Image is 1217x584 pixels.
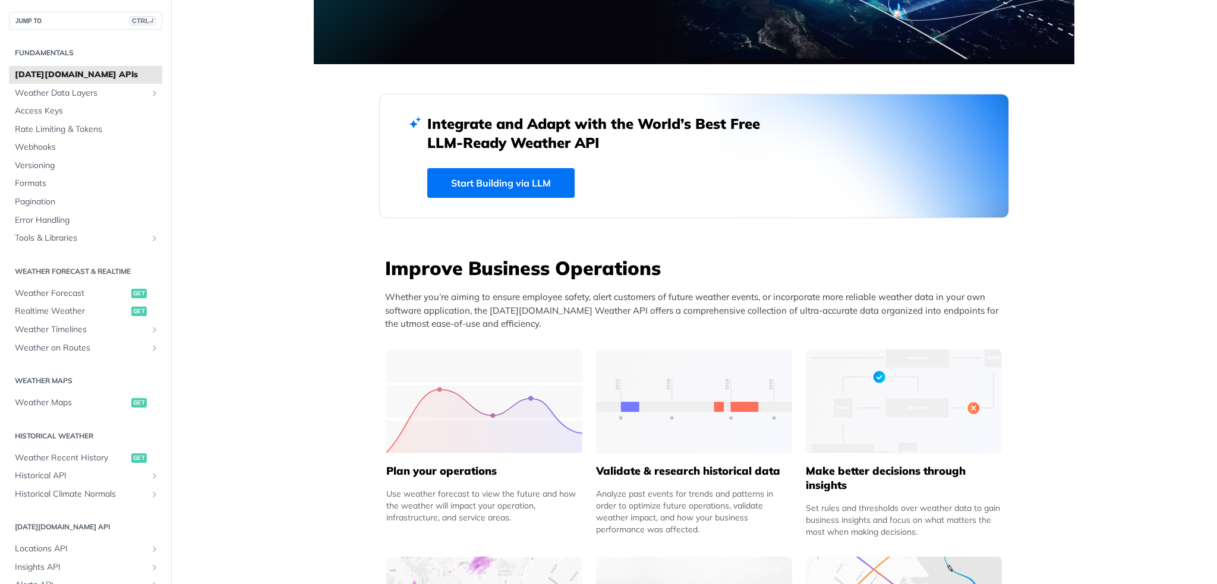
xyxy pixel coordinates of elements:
span: Historical API [15,470,147,482]
span: Access Keys [15,105,159,117]
button: Show subpages for Historical API [150,471,159,481]
span: get [131,453,147,463]
a: Weather Forecastget [9,285,162,302]
h3: Improve Business Operations [385,255,1009,281]
a: Tools & LibrariesShow subpages for Tools & Libraries [9,229,162,247]
img: a22d113-group-496-32x.svg [806,349,1002,453]
a: Historical APIShow subpages for Historical API [9,467,162,485]
h2: Weather Forecast & realtime [9,266,162,277]
button: Show subpages for Historical Climate Normals [150,490,159,499]
span: get [131,398,147,408]
span: Historical Climate Normals [15,488,147,500]
a: [DATE][DOMAIN_NAME] APIs [9,66,162,84]
button: Show subpages for Weather Timelines [150,325,159,334]
h2: Historical Weather [9,431,162,441]
img: 39565e8-group-4962x.svg [386,349,582,453]
span: Weather Forecast [15,288,128,299]
span: Tools & Libraries [15,232,147,244]
h5: Plan your operations [386,464,582,478]
span: Pagination [15,196,159,208]
img: 13d7ca0-group-496-2.svg [596,349,792,453]
h5: Validate & research historical data [596,464,792,478]
a: Historical Climate NormalsShow subpages for Historical Climate Normals [9,485,162,503]
span: Locations API [15,543,147,555]
span: CTRL-/ [130,16,156,26]
span: Weather Timelines [15,324,147,336]
span: Formats [15,178,159,190]
a: Weather Mapsget [9,394,162,412]
a: Webhooks [9,138,162,156]
p: Whether you’re aiming to ensure employee safety, alert customers of future weather events, or inc... [385,291,1009,331]
span: Webhooks [15,141,159,153]
div: Analyze past events for trends and patterns in order to optimize future operations, validate weat... [596,488,792,535]
a: Locations APIShow subpages for Locations API [9,540,162,558]
a: Error Handling [9,211,162,229]
a: Access Keys [9,102,162,120]
div: Set rules and thresholds over weather data to gain business insights and focus on what matters th... [806,502,1002,538]
a: Start Building via LLM [427,168,575,198]
span: Weather Maps [15,397,128,409]
span: get [131,289,147,298]
a: Rate Limiting & Tokens [9,121,162,138]
h2: Weather Maps [9,375,162,386]
a: Realtime Weatherget [9,302,162,320]
h2: [DATE][DOMAIN_NAME] API [9,522,162,532]
span: Weather Data Layers [15,87,147,99]
a: Insights APIShow subpages for Insights API [9,558,162,576]
h2: Integrate and Adapt with the World’s Best Free LLM-Ready Weather API [427,114,778,152]
a: Pagination [9,193,162,211]
a: Weather Data LayersShow subpages for Weather Data Layers [9,84,162,102]
span: Insights API [15,561,147,573]
a: Weather TimelinesShow subpages for Weather Timelines [9,321,162,339]
button: Show subpages for Tools & Libraries [150,233,159,243]
span: Rate Limiting & Tokens [15,124,159,135]
a: Versioning [9,157,162,175]
span: Versioning [15,160,159,172]
span: Weather Recent History [15,452,128,464]
span: Realtime Weather [15,305,128,317]
button: Show subpages for Insights API [150,563,159,572]
div: Use weather forecast to view the future and how the weather will impact your operation, infrastru... [386,488,582,523]
h2: Fundamentals [9,48,162,58]
span: get [131,307,147,316]
button: JUMP TOCTRL-/ [9,12,162,30]
span: Error Handling [15,214,159,226]
h5: Make better decisions through insights [806,464,1002,493]
button: Show subpages for Weather Data Layers [150,89,159,98]
span: Weather on Routes [15,342,147,354]
a: Weather on RoutesShow subpages for Weather on Routes [9,339,162,357]
a: Formats [9,175,162,192]
button: Show subpages for Weather on Routes [150,343,159,353]
button: Show subpages for Locations API [150,544,159,554]
a: Weather Recent Historyget [9,449,162,467]
span: [DATE][DOMAIN_NAME] APIs [15,69,159,81]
